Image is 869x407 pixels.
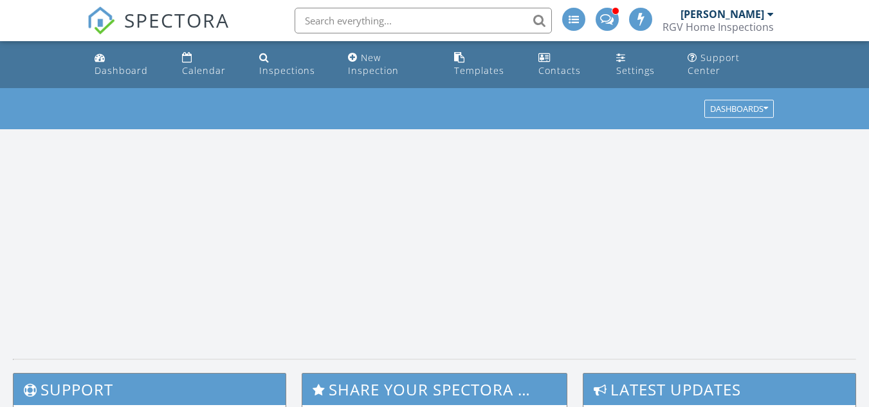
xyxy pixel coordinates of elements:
div: Inspections [259,64,315,77]
a: Calendar [177,46,244,83]
div: [PERSON_NAME] [681,8,764,21]
div: Support Center [688,51,740,77]
span: SPECTORA [124,6,230,33]
a: Settings [611,46,672,83]
a: Dashboard [89,46,167,83]
div: RGV Home Inspections [663,21,774,33]
img: The Best Home Inspection Software - Spectora [87,6,115,35]
a: New Inspection [343,46,439,83]
a: Inspections [254,46,333,83]
div: Calendar [182,64,226,77]
input: Search everything... [295,8,552,33]
a: SPECTORA [87,17,230,44]
div: Dashboard [95,64,148,77]
button: Dashboards [704,100,774,118]
div: Contacts [538,64,581,77]
a: Templates [449,46,523,83]
a: Support Center [682,46,780,83]
div: Settings [616,64,655,77]
a: Contacts [533,46,601,83]
h3: Share Your Spectora Experience [302,374,567,405]
div: Templates [454,64,504,77]
div: Dashboards [710,105,768,114]
h3: Latest Updates [583,374,855,405]
div: New Inspection [348,51,399,77]
h3: Support [14,374,286,405]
